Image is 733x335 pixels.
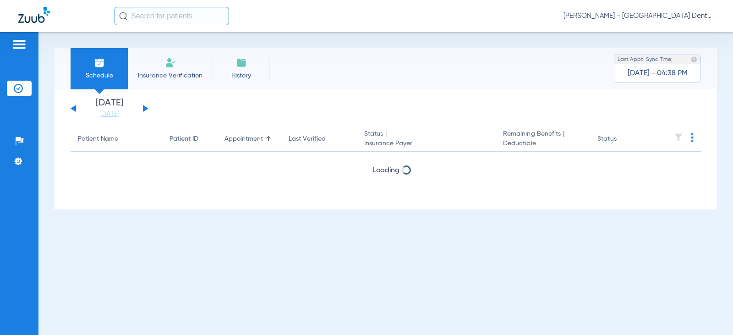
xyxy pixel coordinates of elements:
[691,56,697,63] img: last sync help info
[357,126,496,152] th: Status |
[94,57,105,68] img: Schedule
[135,71,206,80] span: Insurance Verification
[628,69,688,78] span: [DATE] - 04:38 PM
[503,139,583,148] span: Deductible
[691,133,694,142] img: group-dot-blue.svg
[590,126,652,152] th: Status
[372,167,399,174] span: Loading
[18,7,50,23] img: Zuub Logo
[78,134,155,144] div: Patient Name
[236,57,247,68] img: History
[170,134,198,144] div: Patient ID
[289,134,326,144] div: Last Verified
[12,39,27,50] img: hamburger-icon
[82,110,137,119] a: [DATE]
[165,57,176,68] img: Manual Insurance Verification
[78,134,118,144] div: Patient Name
[364,139,488,148] span: Insurance Payer
[618,55,673,64] span: Last Appt. Sync Time:
[563,11,715,21] span: [PERSON_NAME] - [GEOGRAPHIC_DATA] Dental Care
[115,7,229,25] input: Search for patients
[224,134,263,144] div: Appointment
[674,133,683,142] img: filter.svg
[219,71,263,80] span: History
[170,134,210,144] div: Patient ID
[224,134,274,144] div: Appointment
[77,71,121,80] span: Schedule
[82,99,137,119] li: [DATE]
[289,134,350,144] div: Last Verified
[496,126,590,152] th: Remaining Benefits |
[119,12,127,20] img: Search Icon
